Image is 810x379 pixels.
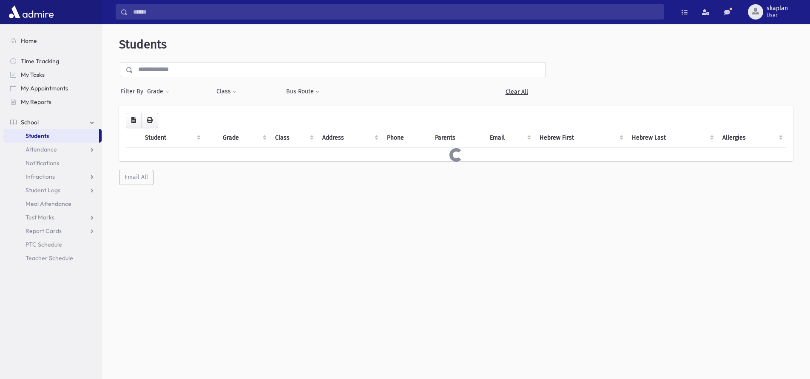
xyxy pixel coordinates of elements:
span: Students [119,37,167,51]
a: Clear All [487,84,546,99]
span: Infractions [26,173,55,180]
a: Infractions [3,170,102,183]
a: Student Logs [3,183,102,197]
span: My Appointments [21,84,68,92]
a: Meal Attendance [3,197,102,211]
img: AdmirePro [7,3,56,20]
a: My Appointments [3,81,102,95]
th: Phone [382,128,430,148]
span: PTC Schedule [26,241,62,248]
button: Email All [119,170,153,185]
a: Time Tracking [3,54,102,68]
a: Report Cards [3,224,102,238]
button: Bus Route [286,84,320,99]
span: Filter By [121,87,147,96]
a: Students [3,129,99,143]
span: My Tasks [21,71,45,79]
span: Report Cards [26,227,62,235]
a: School [3,115,102,129]
a: Notifications [3,156,102,170]
button: Class [216,84,237,99]
span: Time Tracking [21,57,59,65]
button: CSV [126,113,142,128]
th: Parents [430,128,485,148]
th: Student [140,128,204,148]
span: Student Logs [26,186,60,194]
button: Print [141,113,158,128]
th: Allergies [717,128,786,148]
span: School [21,118,39,126]
a: PTC Schedule [3,238,102,251]
th: Email [485,128,534,148]
span: Home [21,37,37,45]
button: Grade [147,84,170,99]
span: User [767,12,788,19]
a: My Tasks [3,68,102,81]
th: Grade [218,128,270,148]
th: Hebrew Last [627,128,718,148]
a: My Reports [3,95,102,109]
span: Teacher Schedule [26,254,73,262]
span: Test Marks [26,213,54,221]
span: Attendance [26,146,57,153]
span: Meal Attendance [26,200,71,208]
th: Class [270,128,318,148]
span: My Reports [21,98,51,106]
th: Address [317,128,382,148]
span: Students [26,132,49,140]
a: Test Marks [3,211,102,224]
span: Notifications [26,159,59,167]
input: Search [128,4,664,20]
a: Home [3,34,102,48]
a: Teacher Schedule [3,251,102,265]
th: Hebrew First [534,128,626,148]
span: skaplan [767,5,788,12]
a: Attendance [3,143,102,156]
